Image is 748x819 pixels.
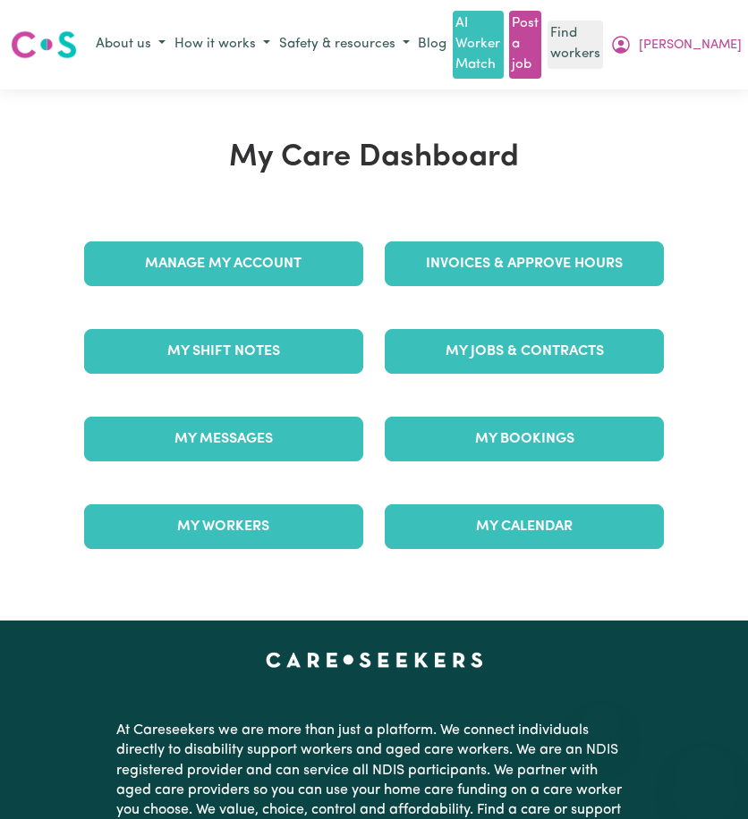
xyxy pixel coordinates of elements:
button: Safety & resources [275,30,414,60]
button: About us [91,30,170,60]
a: My Messages [84,417,363,461]
h1: My Care Dashboard [73,139,676,176]
a: Blog [414,31,450,59]
span: [PERSON_NAME] [639,36,742,55]
button: My Account [606,30,746,60]
a: My Bookings [385,417,664,461]
a: Invoices & Approve Hours [385,241,664,286]
a: My Workers [84,504,363,549]
button: How it works [170,30,275,60]
a: Post a job [509,11,541,79]
a: Manage My Account [84,241,363,286]
a: My Jobs & Contracts [385,329,664,374]
iframe: Button to launch messaging window [676,747,734,805]
a: Careseekers home page [266,653,483,667]
a: My Shift Notes [84,329,363,374]
img: Careseekers logo [11,29,77,61]
a: Careseekers logo [11,24,77,65]
a: My Calendar [385,504,664,549]
a: AI Worker Match [453,11,503,79]
iframe: Close message [583,705,619,740]
a: Find workers [548,21,603,69]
